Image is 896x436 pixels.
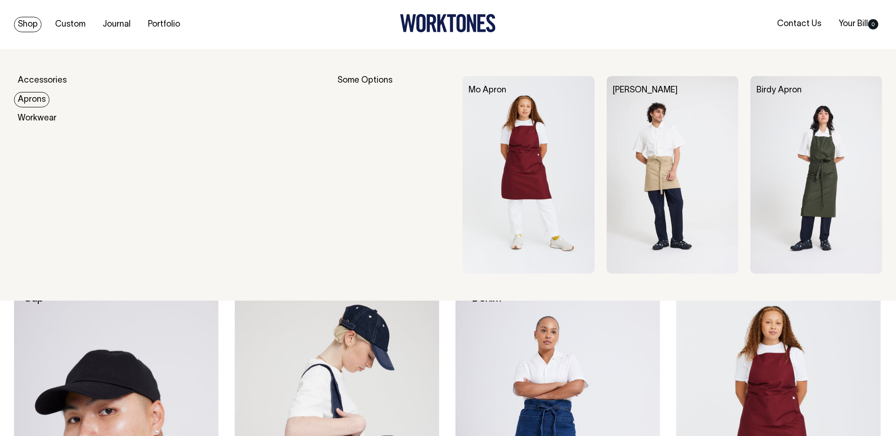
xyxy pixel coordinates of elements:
a: Journal [99,17,134,32]
a: Workwear [14,111,60,126]
a: Portfolio [144,17,184,32]
a: Birdy Apron [756,86,802,94]
img: Birdy Apron [750,76,882,274]
div: Some Options [337,76,450,274]
a: Your Bill0 [835,16,882,32]
a: Accessories [14,73,70,88]
img: Bobby Apron [607,76,738,274]
img: Mo Apron [462,76,594,274]
a: [PERSON_NAME] [613,86,678,94]
a: Shop [14,17,42,32]
a: Mo Apron [469,86,506,94]
span: 0 [868,19,878,29]
a: Custom [51,17,89,32]
a: Aprons [14,92,49,107]
a: Contact Us [773,16,825,32]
